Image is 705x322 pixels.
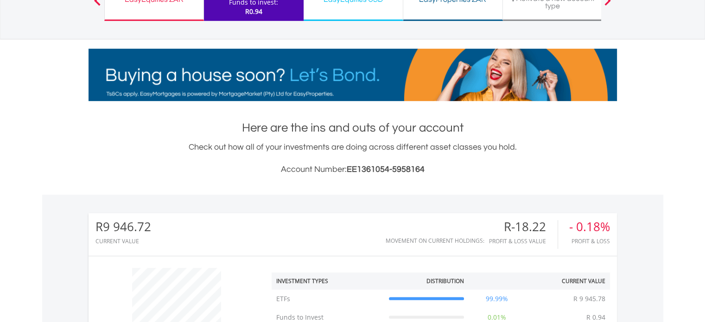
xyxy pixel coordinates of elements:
[89,49,617,101] img: EasyMortage Promotion Banner
[489,220,558,234] div: R-18.22
[347,165,425,174] span: EE1361054-5958164
[469,290,525,308] td: 99.99%
[489,238,558,244] div: Profit & Loss Value
[525,272,610,290] th: Current Value
[272,290,384,308] td: ETFs
[569,220,610,234] div: - 0.18%
[272,272,384,290] th: Investment Types
[89,163,617,176] h3: Account Number:
[426,277,464,285] div: Distribution
[569,290,610,308] td: R 9 945.78
[569,238,610,244] div: Profit & Loss
[386,238,484,244] div: Movement on Current Holdings:
[89,141,617,176] div: Check out how all of your investments are doing across different asset classes you hold.
[95,220,151,234] div: R9 946.72
[95,238,151,244] div: CURRENT VALUE
[89,120,617,136] h1: Here are the ins and outs of your account
[245,7,262,16] span: R0.94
